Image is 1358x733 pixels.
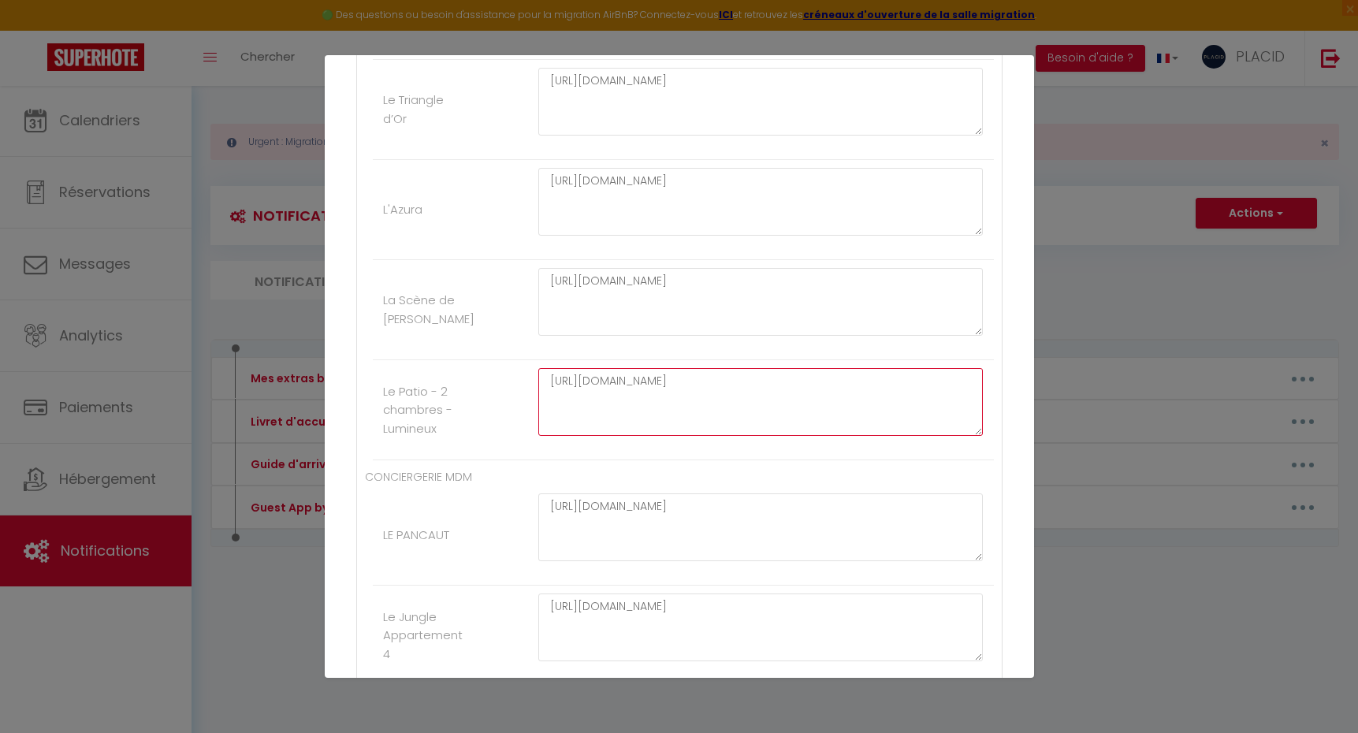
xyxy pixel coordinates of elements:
[365,468,472,486] label: CONCIERGERIE MDM
[383,382,466,438] label: Le Patio - 2 chambres - Lumineux
[383,526,449,545] label: LE PANCAUT
[383,291,474,328] label: La Scène de [PERSON_NAME]
[383,608,466,664] label: Le Jungle Appartement 4
[13,6,60,54] button: Ouvrir le widget de chat LiveChat
[383,200,422,219] label: L'Azura
[383,91,466,128] label: Le Triangle d’Or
